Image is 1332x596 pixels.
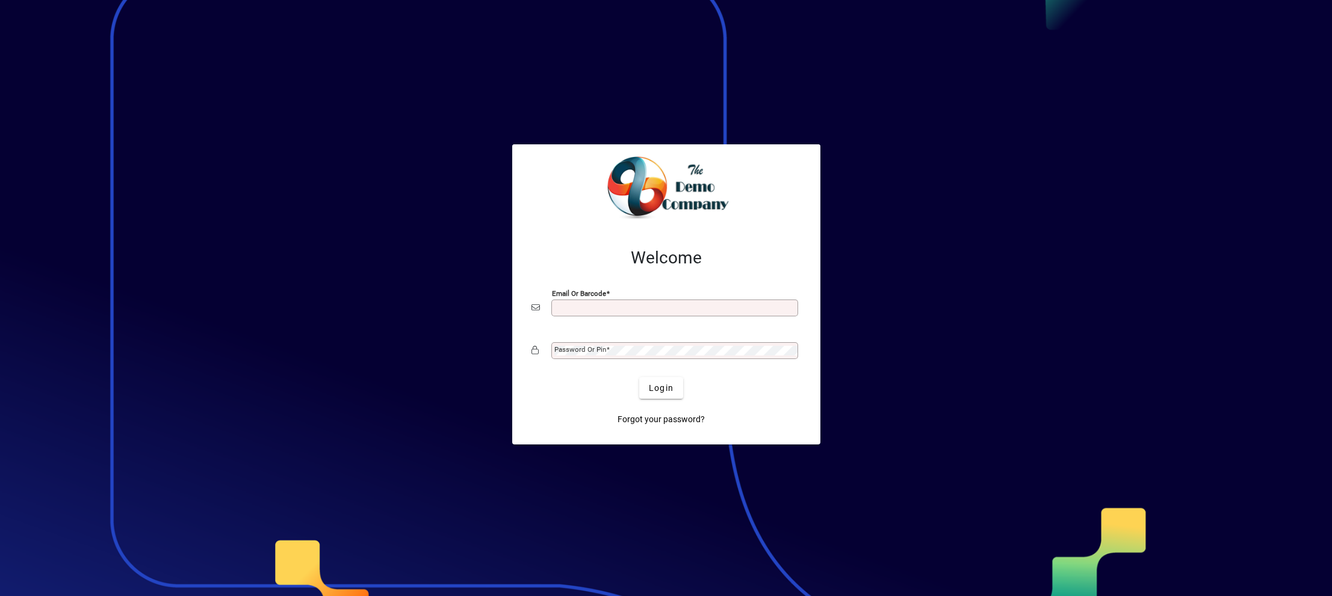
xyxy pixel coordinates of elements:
span: Forgot your password? [618,413,705,426]
button: Login [639,377,683,399]
span: Login [649,382,674,395]
h2: Welcome [531,248,801,268]
mat-label: Email or Barcode [552,289,606,298]
mat-label: Password or Pin [554,345,606,354]
a: Forgot your password? [613,408,710,430]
